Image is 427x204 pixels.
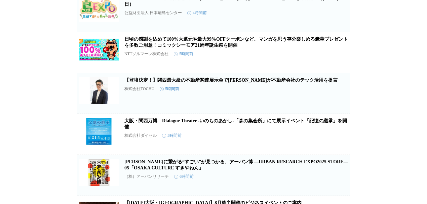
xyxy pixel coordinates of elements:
[124,86,154,92] p: 株式会社TOCHU
[124,174,169,179] p: （株）アーバンリサーチ
[79,36,119,63] img: 日頃の感謝を込めて100%大還元や最大99%OFFクーポンなど、マンガを思う存分楽しめる豪華プレゼントを多数ご用意！コミックシーモア21周年誕生祭を開催
[124,37,348,48] a: 日頃の感謝を込めて100%大還元や最大99%OFFクーポンなど、マンガを思う存分楽しめる豪華プレゼントを多数ご用意！コミックシーモア21周年誕生祭を開催
[174,174,194,179] time: 6時間前
[124,133,157,138] p: 株式会社ダイセル
[124,78,338,83] a: 【登壇決定！】関西最大級の不動産関連展示会で[PERSON_NAME]が不動産会社のテック活用を提言
[160,86,179,92] time: 5時間前
[79,118,119,145] img: 大阪・関西万博 Dialogue Theater -いのちのあかし-「森の集会所」にて展示イベント「記憶の継承」を開催
[174,51,193,57] time: 5時間前
[124,118,347,129] a: 大阪・関西万博 Dialogue Theater -いのちのあかし-「森の集会所」にて展示イベント「記憶の継承」を開催
[162,133,182,138] time: 5時間前
[124,159,348,170] a: [PERSON_NAME]に繋がる“すごい”が見つかる、アーバン博 —URBAN RESEARCH EXPO2025 STORE— 05「OSAKA CULTURE すきやねん」
[79,77,119,104] img: 【登壇決定！】関西最大級の不動産関連展示会で伊藤代表が不動産会社のテック活用を提言
[124,51,168,57] p: NTTソルマーレ株式会社
[124,10,182,16] p: 公益財団法人 日本離島センター
[187,10,207,16] time: 4時間前
[79,159,119,186] img: 未来に繋がる“すごい”が見つかる、アーバン博 —URBAN RESEARCH EXPO2025 STORE— 05「OSAKA CULTURE すきやねん」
